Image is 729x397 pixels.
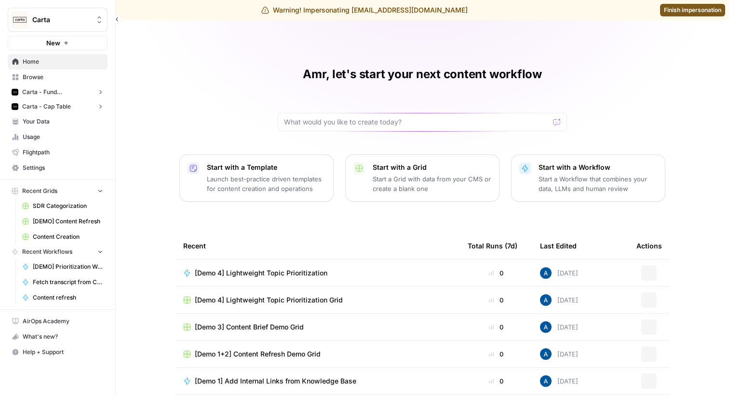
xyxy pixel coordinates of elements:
[8,8,108,32] button: Workspace: Carta
[195,322,304,332] span: [Demo 3] Content Brief Demo Grid
[261,5,468,15] div: Warning! Impersonating [EMAIL_ADDRESS][DOMAIN_NAME]
[8,184,108,198] button: Recent Grids
[539,174,657,193] p: Start a Workflow that combines your data, LLMs and human review
[46,38,60,48] span: New
[23,57,103,66] span: Home
[33,262,103,271] span: [DEMO] Prioritization Workflow for creation
[33,202,103,210] span: SDR Categorization
[195,295,343,305] span: [Demo 4] Lightweight Topic Prioritization Grid
[23,73,103,82] span: Browse
[18,214,108,229] a: [DEMO] Content Refresh
[540,348,552,360] img: he81ibor8lsei4p3qvg4ugbvimgp
[22,88,93,96] span: Carta - Fund Administration
[539,163,657,172] p: Start with a Workflow
[8,160,108,176] a: Settings
[18,229,108,245] a: Content Creation
[183,322,452,332] a: [Demo 3] Content Brief Demo Grid
[345,154,499,202] button: Start with a GridStart a Grid with data from your CMS or create a blank one
[540,267,552,279] img: he81ibor8lsei4p3qvg4ugbvimgp
[11,11,28,28] img: Carta Logo
[8,99,108,114] button: Carta - Cap Table
[22,102,71,111] span: Carta - Cap Table
[8,129,108,145] a: Usage
[195,349,321,359] span: [Demo 1+2] Content Refresh Demo Grid
[33,217,103,226] span: [DEMO] Content Refresh
[468,322,525,332] div: 0
[8,85,108,99] button: Carta - Fund Administration
[23,148,103,157] span: Flightpath
[8,329,107,344] div: What's new?
[195,376,356,386] span: [Demo 1] Add Internal Links from Knowledge Base
[540,233,577,259] div: Last Edited
[12,89,18,96] img: c35yeiwf0qjehltklbh57st2xhbo
[183,349,452,359] a: [Demo 1+2] Content Refresh Demo Grid
[8,329,108,344] button: What's new?
[22,247,72,256] span: Recent Workflows
[183,233,452,259] div: Recent
[22,187,57,195] span: Recent Grids
[468,233,517,259] div: Total Runs (7d)
[540,321,578,333] div: [DATE]
[540,294,552,306] img: he81ibor8lsei4p3qvg4ugbvimgp
[540,375,578,387] div: [DATE]
[18,259,108,274] a: [DEMO] Prioritization Workflow for creation
[18,290,108,305] a: Content refresh
[468,349,525,359] div: 0
[183,268,452,278] a: [Demo 4] Lightweight Topic Prioritization
[23,133,103,141] span: Usage
[540,321,552,333] img: he81ibor8lsei4p3qvg4ugbvimgp
[664,6,721,14] span: Finish impersonation
[207,163,325,172] p: Start with a Template
[32,15,91,25] span: Carta
[660,4,725,16] a: Finish impersonation
[33,293,103,302] span: Content refresh
[23,164,103,172] span: Settings
[183,295,452,305] a: [Demo 4] Lightweight Topic Prioritization Grid
[23,117,103,126] span: Your Data
[468,376,525,386] div: 0
[8,36,108,50] button: New
[8,54,108,69] a: Home
[8,344,108,360] button: Help + Support
[179,154,334,202] button: Start with a TemplateLaunch best-practice driven templates for content creation and operations
[18,198,108,214] a: SDR Categorization
[33,233,103,241] span: Content Creation
[18,274,108,290] a: Fetch transcript from Chorus
[373,163,491,172] p: Start with a Grid
[207,174,325,193] p: Launch best-practice driven templates for content creation and operations
[540,375,552,387] img: he81ibor8lsei4p3qvg4ugbvimgp
[373,174,491,193] p: Start a Grid with data from your CMS or create a blank one
[12,103,18,110] img: c35yeiwf0qjehltklbh57st2xhbo
[8,145,108,160] a: Flightpath
[23,348,103,356] span: Help + Support
[8,245,108,259] button: Recent Workflows
[540,294,578,306] div: [DATE]
[511,154,665,202] button: Start with a WorkflowStart a Workflow that combines your data, LLMs and human review
[540,267,578,279] div: [DATE]
[183,376,452,386] a: [Demo 1] Add Internal Links from Knowledge Base
[8,114,108,129] a: Your Data
[540,348,578,360] div: [DATE]
[33,278,103,287] span: Fetch transcript from Chorus
[636,233,662,259] div: Actions
[8,69,108,85] a: Browse
[8,314,108,329] a: AirOps Academy
[303,67,542,82] h1: Amr, let's start your next content workflow
[468,295,525,305] div: 0
[23,317,103,326] span: AirOps Academy
[195,268,327,278] span: [Demo 4] Lightweight Topic Prioritization
[468,268,525,278] div: 0
[284,117,549,127] input: What would you like to create today?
